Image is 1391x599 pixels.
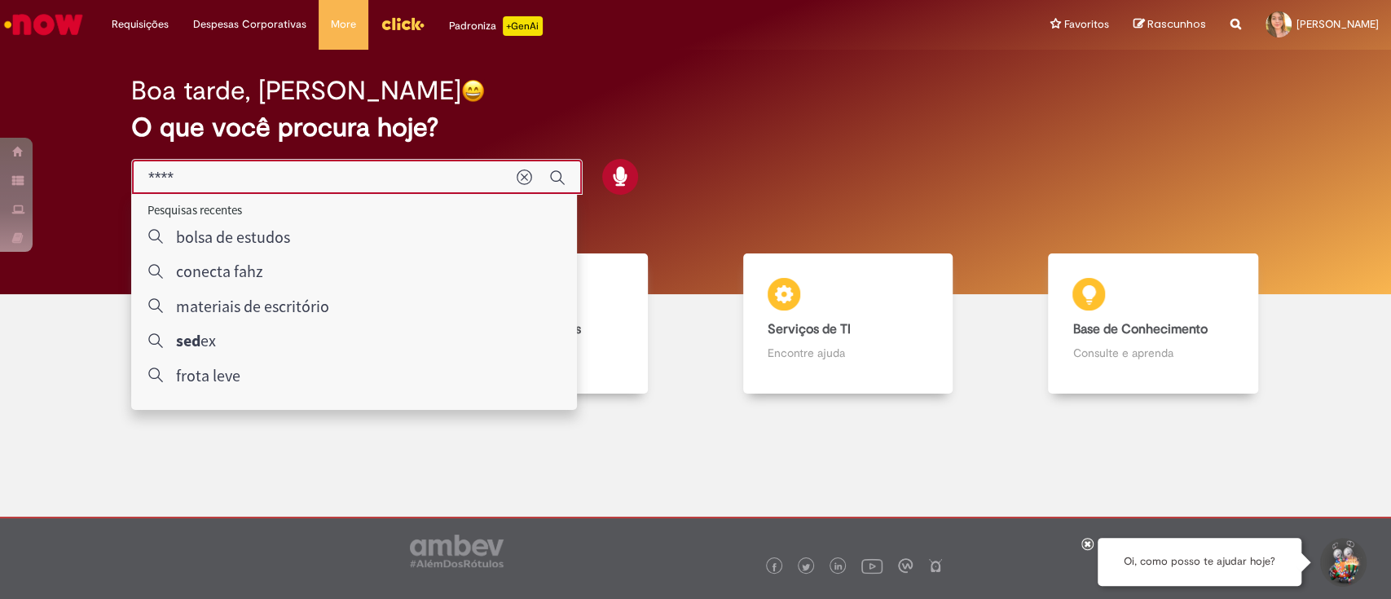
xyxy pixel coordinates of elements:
[1064,16,1109,33] span: Favoritos
[770,563,778,571] img: logo_footer_facebook.png
[1318,538,1367,587] button: Iniciar Conversa de Suporte
[1296,17,1379,31] span: [PERSON_NAME]
[1098,538,1301,586] div: Oi, como posso te ajudar hoje?
[410,535,504,567] img: logo_footer_ambev_rotulo_gray.png
[861,555,883,576] img: logo_footer_youtube.png
[1072,345,1233,361] p: Consulte e aprenda
[86,253,390,394] a: Tirar dúvidas Tirar dúvidas com Lupi Assist e Gen Ai
[768,345,928,361] p: Encontre ajuda
[696,253,1001,394] a: Serviços de TI Encontre ajuda
[381,11,425,36] img: click_logo_yellow_360x200.png
[768,321,851,337] b: Serviços de TI
[898,558,913,573] img: logo_footer_workplace.png
[503,16,543,36] p: +GenAi
[193,16,306,33] span: Despesas Corporativas
[463,321,581,337] b: Catálogo de Ofertas
[1001,253,1305,394] a: Base de Conhecimento Consulte e aprenda
[449,16,543,36] div: Padroniza
[1147,16,1206,32] span: Rascunhos
[131,77,461,105] h2: Boa tarde, [PERSON_NAME]
[834,562,843,572] img: logo_footer_linkedin.png
[1133,17,1206,33] a: Rascunhos
[331,16,356,33] span: More
[131,113,1260,142] h2: O que você procura hoje?
[928,558,943,573] img: logo_footer_naosei.png
[1072,321,1207,337] b: Base de Conhecimento
[112,16,169,33] span: Requisições
[2,8,86,41] img: ServiceNow
[461,79,485,103] img: happy-face.png
[802,563,810,571] img: logo_footer_twitter.png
